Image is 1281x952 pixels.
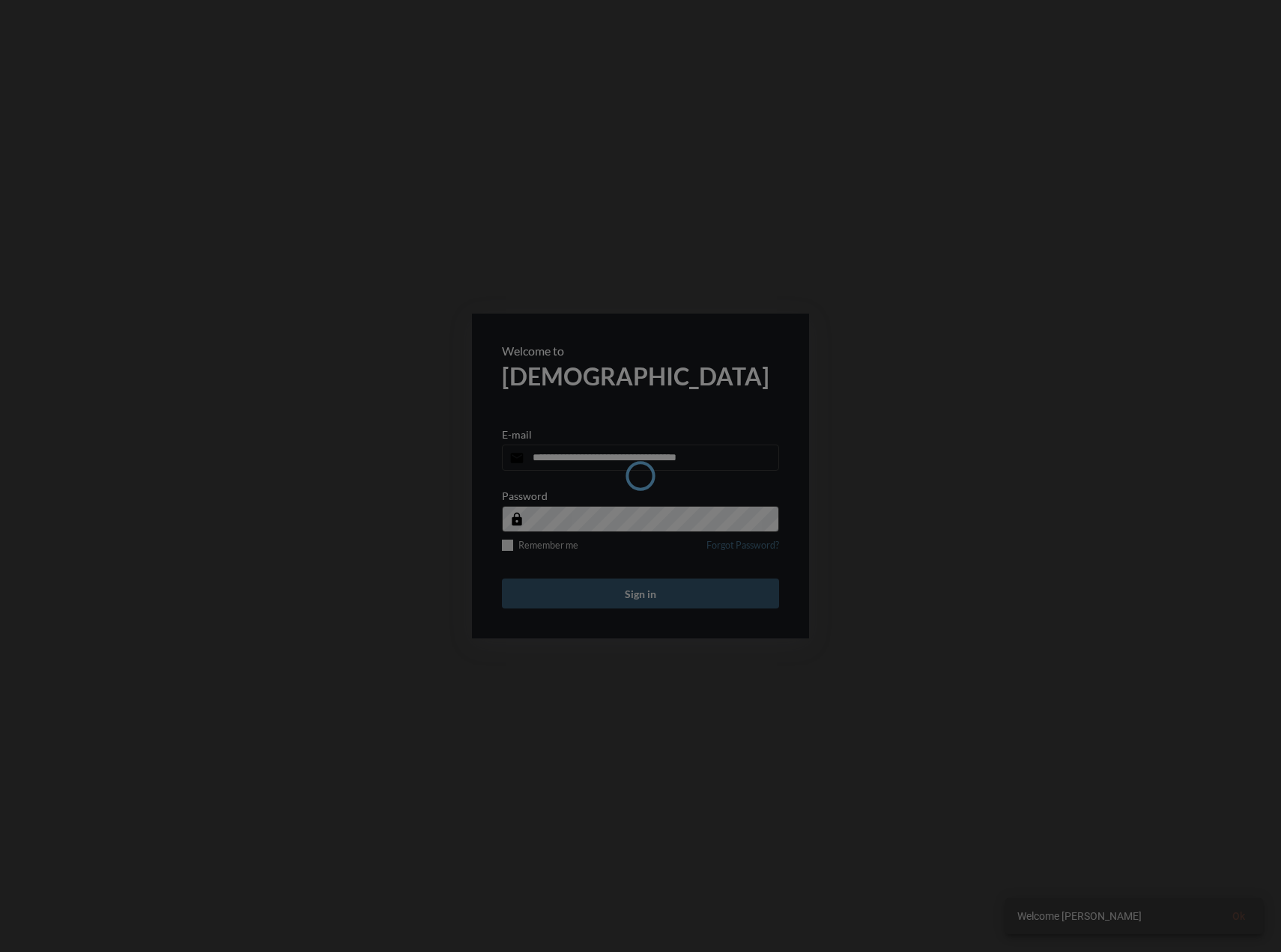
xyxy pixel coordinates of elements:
[502,540,578,551] label: Remember me
[502,489,548,502] p: Password
[502,344,779,358] p: Welcome to
[502,579,779,608] button: Sign in
[502,428,532,441] p: E-mail
[706,540,779,560] a: Forgot Password?
[1017,909,1142,924] span: Welcome [PERSON_NAME]
[1232,910,1245,922] span: Ok
[502,361,779,391] h2: [DEMOGRAPHIC_DATA]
